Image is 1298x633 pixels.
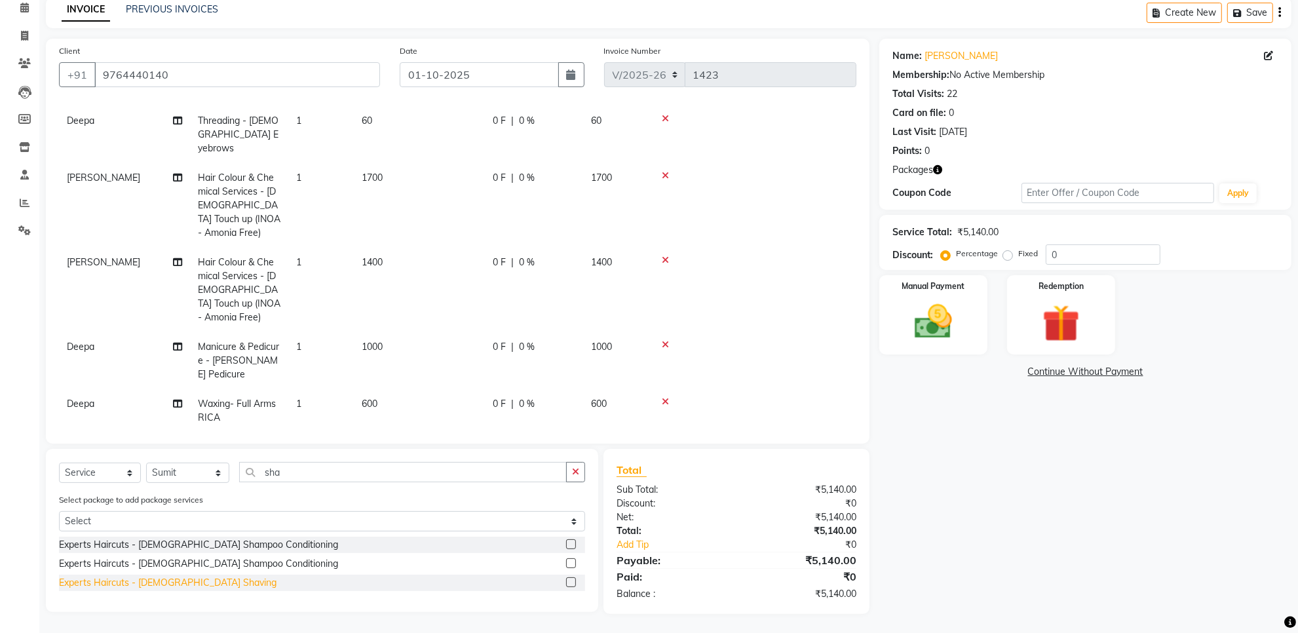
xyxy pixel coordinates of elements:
[198,115,278,154] span: Threading - [DEMOGRAPHIC_DATA] Eyebrows
[198,341,279,380] span: Manicure & Pedicure - [PERSON_NAME] Pedicure
[67,115,94,126] span: Deepa
[1227,3,1273,23] button: Save
[1147,3,1222,23] button: Create New
[296,115,301,126] span: 1
[362,172,383,183] span: 1700
[59,45,80,57] label: Client
[607,483,736,497] div: Sub Total:
[736,552,866,568] div: ₹5,140.00
[198,256,280,323] span: Hair Colour & Chemical Services - [DEMOGRAPHIC_DATA] Touch up (INOA - Amonia Free)
[591,341,612,353] span: 1000
[519,340,535,354] span: 0 %
[607,569,736,585] div: Paid:
[892,87,944,101] div: Total Visits:
[607,510,736,524] div: Net:
[591,256,612,268] span: 1400
[67,256,140,268] span: [PERSON_NAME]
[591,115,601,126] span: 60
[59,538,338,552] div: Experts Haircuts - [DEMOGRAPHIC_DATA] Shampoo Conditioning
[892,225,952,239] div: Service Total:
[736,569,866,585] div: ₹0
[736,483,866,497] div: ₹5,140.00
[902,280,965,292] label: Manual Payment
[296,341,301,353] span: 1
[607,552,736,568] div: Payable:
[59,557,338,571] div: Experts Haircuts - [DEMOGRAPHIC_DATA] Shampoo Conditioning
[362,398,377,410] span: 600
[239,462,567,482] input: Search or Scan
[736,510,866,524] div: ₹5,140.00
[493,256,506,269] span: 0 F
[892,106,946,120] div: Card on file:
[94,62,380,87] input: Search by Name/Mobile/Email/Code
[59,576,277,590] div: Experts Haircuts - [DEMOGRAPHIC_DATA] Shaving
[519,256,535,269] span: 0 %
[511,171,514,185] span: |
[67,172,140,183] span: [PERSON_NAME]
[607,497,736,510] div: Discount:
[957,225,999,239] div: ₹5,140.00
[198,398,276,423] span: Waxing- Full Arms RICA
[925,49,998,63] a: [PERSON_NAME]
[1018,248,1038,259] label: Fixed
[892,186,1021,200] div: Coupon Code
[511,340,514,354] span: |
[607,524,736,538] div: Total:
[511,114,514,128] span: |
[892,248,933,262] div: Discount:
[892,144,922,158] div: Points:
[362,256,383,268] span: 1400
[903,300,964,343] img: _cash.svg
[296,256,301,268] span: 1
[1039,280,1084,292] label: Redemption
[519,397,535,411] span: 0 %
[892,49,922,63] div: Name:
[198,172,280,239] span: Hair Colour & Chemical Services - [DEMOGRAPHIC_DATA] Touch up (INOA - Amonia Free)
[949,106,954,120] div: 0
[296,398,301,410] span: 1
[511,397,514,411] span: |
[736,497,866,510] div: ₹0
[591,398,607,410] span: 600
[892,68,949,82] div: Membership:
[607,538,758,552] a: Add Tip
[511,256,514,269] span: |
[591,172,612,183] span: 1700
[362,341,383,353] span: 1000
[736,587,866,601] div: ₹5,140.00
[1219,183,1257,203] button: Apply
[892,163,933,177] span: Packages
[67,398,94,410] span: Deepa
[736,524,866,538] div: ₹5,140.00
[947,87,957,101] div: 22
[617,463,647,477] span: Total
[67,341,94,353] span: Deepa
[493,397,506,411] span: 0 F
[892,68,1278,82] div: No Active Membership
[59,62,96,87] button: +91
[362,115,372,126] span: 60
[1031,300,1092,347] img: _gift.svg
[59,494,203,506] label: Select package to add package services
[607,587,736,601] div: Balance :
[493,340,506,354] span: 0 F
[882,365,1289,379] a: Continue Without Payment
[493,114,506,128] span: 0 F
[939,125,967,139] div: [DATE]
[1021,183,1214,203] input: Enter Offer / Coupon Code
[493,171,506,185] span: 0 F
[519,114,535,128] span: 0 %
[400,45,417,57] label: Date
[758,538,866,552] div: ₹0
[925,144,930,158] div: 0
[892,125,936,139] div: Last Visit:
[604,45,661,57] label: Invoice Number
[296,172,301,183] span: 1
[519,171,535,185] span: 0 %
[126,3,218,15] a: PREVIOUS INVOICES
[956,248,998,259] label: Percentage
